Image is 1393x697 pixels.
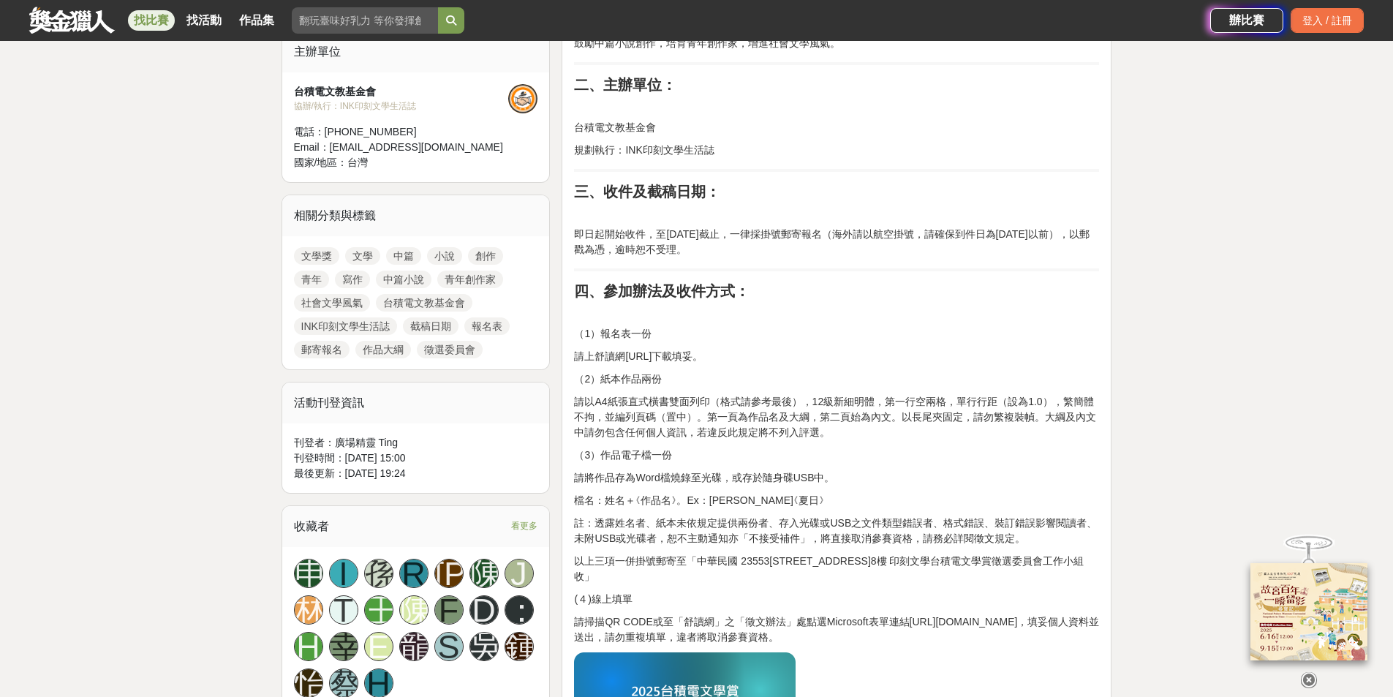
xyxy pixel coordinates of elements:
[434,632,464,661] a: S
[574,349,1099,364] p: 請上舒讀網[URL]下載填妥。
[233,10,280,31] a: 作品集
[574,592,1099,607] p: (４)線上填單
[294,124,509,140] div: 電話： [PHONE_NUMBER]
[574,36,1099,51] p: 鼓勵中篇小說創作，培育青年創作家，增進社會文學風氣。
[505,632,534,661] a: 鍾
[364,632,393,661] a: E
[1210,8,1283,33] a: 辦比賽
[574,184,720,200] strong: 三、收件及截稿日期：
[345,247,380,265] a: 文學
[181,10,227,31] a: 找活動
[386,247,421,265] a: 中篇
[294,632,323,661] a: H
[434,559,464,588] a: [PERSON_NAME]
[574,283,750,299] strong: 四、參加辦法及收件方式：
[294,84,509,99] div: 台積電文教基金會
[329,559,358,588] a: I
[399,559,429,588] a: R
[329,632,358,661] a: 幸
[468,247,503,265] a: 創作
[128,10,175,31] a: 找比賽
[437,271,503,288] a: 青年創作家
[1250,562,1367,660] img: 968ab78a-c8e5-4181-8f9d-94c24feca916.png
[294,435,538,451] div: 刊登者： 廣場精靈 Ting
[469,595,499,625] a: D
[574,143,1099,158] p: 規劃執行：INK印刻文學生活誌
[399,595,429,625] a: 陳
[574,120,1099,135] p: 台積電文教基金會
[294,247,339,265] a: 文學獎
[427,247,462,265] a: 小說
[294,595,323,625] a: 林
[364,559,393,588] a: 孫
[469,559,499,588] a: 陳
[511,518,537,534] span: 看更多
[294,157,348,168] span: 國家/地區：
[574,77,676,93] strong: 二、主辦單位：
[294,317,397,335] a: INK印刻文學生活誌
[434,595,464,625] a: F
[355,341,411,358] a: 作品大綱
[294,451,538,466] div: 刊登時間： [DATE] 15:00
[294,341,350,358] a: 郵寄報名
[294,466,538,481] div: 最後更新： [DATE] 19:24
[574,470,1099,486] p: 請將作品存為Word檔燒錄至光碟，或存於隨身碟USB中。
[376,294,472,312] a: 台積電文教基金會
[282,195,550,236] div: 相關分類與標籤
[574,516,1099,546] p: 註：透露姓名者、紙本未依規定提供兩份者、存入光碟或USB之文件類型錯誤者、格式錯誤、裝訂錯誤影響閱讀者、未附USB或光碟者，恕不主動通知亦「不接受補件」，將直接取消參賽資格，請務必詳閱徵文規定。
[1291,8,1364,33] div: 登入 / 註冊
[505,595,534,625] a: ：
[469,632,499,661] a: 吳
[574,227,1099,257] p: 即日起開始收件，至[DATE]截止，一律採掛號郵寄報名（海外請以航空掛號，請確保到件日為[DATE]以前），以郵戳為憑，逾時恕不受理。
[376,271,431,288] a: 中篇小說
[282,383,550,423] div: 活動刊登資訊
[464,317,510,335] a: 報名表
[574,614,1099,645] p: 請掃描QR CODE或至「舒讀網」之「徵文辦法」處點選Microsoft表單連結[URL][DOMAIN_NAME]，填妥個人資料並送出，請勿重複填單，違者將取消參賽資格。
[399,632,429,661] a: 龍
[294,271,329,288] a: 青年
[574,448,1099,463] p: （3）作品電子檔一份
[417,341,483,358] a: 徵選委員會
[292,7,438,34] input: 翻玩臺味好乳力 等你發揮創意！
[574,493,1099,508] p: 檔名：姓名＋⟨作品名⟩。Ex：[PERSON_NAME]⟨夏日⟩
[294,99,509,113] div: 協辦/執行： INK印刻文學生活誌
[574,372,1099,387] p: （2）紙本作品兩份
[574,394,1099,440] p: 請以A4紙張直式橫書雙面列印（格式請參考最後），12級新細明體，第一行空兩格，單行行距（設為1.0），繁簡體不拘，並編列頁碼（置中）。第一頁為作品名及大綱，第二頁始為內文。以長尾夾固定，請勿繁複...
[574,326,1099,342] p: （1）報名表一份
[294,520,329,532] span: 收藏者
[329,595,358,625] a: T
[364,595,393,625] a: 王
[282,31,550,72] div: 主辦單位
[505,559,534,588] a: J
[294,294,370,312] a: 社會文學風氣
[294,559,323,588] a: 申
[403,317,458,335] a: 截稿日期
[347,157,368,168] span: 台灣
[335,271,370,288] a: 寫作
[294,140,509,155] div: Email： [EMAIL_ADDRESS][DOMAIN_NAME]
[574,554,1099,584] p: 以上三項一併掛號郵寄至「中華民國 23553[STREET_ADDRESS]8樓 印刻文學台積電文學賞徵選委員會工作小組收」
